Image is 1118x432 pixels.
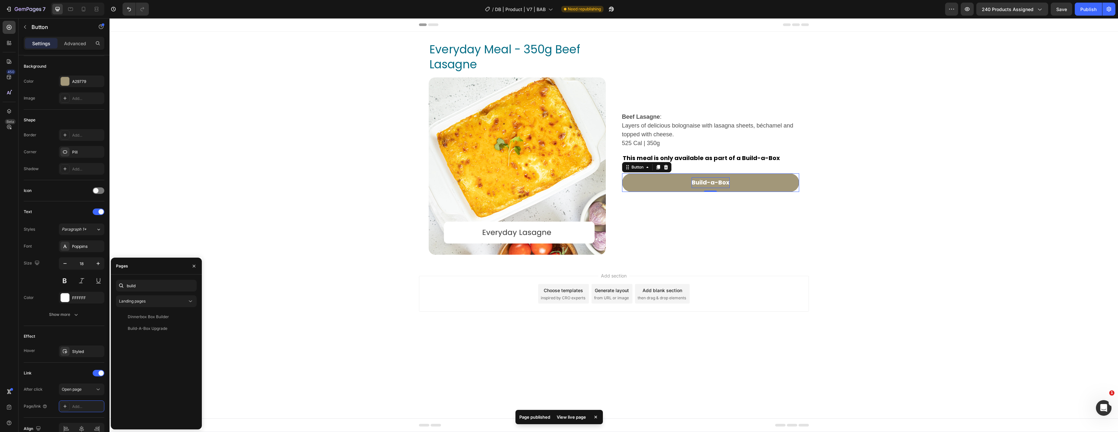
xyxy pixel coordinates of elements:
span: 240 products assigned [982,6,1033,13]
span: 1 [1109,390,1114,396]
div: Pages [116,263,128,269]
div: Add... [72,96,103,101]
div: Rich Text Editor. Editing area: main [582,159,620,169]
div: Dinnerbox Box Builder [128,314,169,320]
span: from URL or image [485,277,519,283]
button: Paragraph 1* [59,223,104,235]
button: Open page [59,384,104,395]
div: Size [24,259,41,268]
span: Add section [489,254,520,261]
span: Open page [62,387,82,392]
span: 525 Cal | 350g [513,122,551,128]
strong: This meal is only available as part of a Build-a-Box order. [513,136,670,154]
div: Color [24,295,34,301]
button: <p>Build-a-Box</p> [513,155,690,173]
div: Add... [72,166,103,172]
span: Need republishing [568,6,601,12]
div: Font [24,243,32,249]
p: Button [32,23,87,31]
span: Paragraph 1* [62,226,86,232]
div: Shadow [24,166,39,172]
div: Shape [24,117,35,123]
p: Page published [519,414,550,420]
div: Color [24,78,34,84]
span: Layers of delicious bolognaise with lasagna sheets, béchamel and topped with cheese. [513,104,684,119]
span: Beef Lasagne [513,95,551,102]
div: Beta [5,119,16,124]
div: Publish [1080,6,1097,13]
button: Show more [24,309,104,320]
button: 7 [3,3,48,16]
div: Rich Text Editor. Editing area: main [513,135,690,155]
div: Add blank section [533,269,573,276]
span: : [551,95,552,102]
div: Hover [24,348,35,354]
div: Show more [49,311,79,318]
div: 450 [6,69,16,74]
div: FFFFFF [72,295,103,301]
div: Generate layout [485,269,519,276]
span: / [492,6,494,13]
span: Landing pages [119,299,146,304]
div: Pill [72,149,103,155]
p: Settings [32,40,50,47]
div: Styled [72,349,103,355]
p: Build-a-Box [582,159,620,169]
div: Button [521,146,535,152]
iframe: Intercom live chat [1096,400,1111,416]
button: Landing pages [116,295,197,307]
div: Border [24,132,36,138]
div: Corner [24,149,37,155]
div: Link [24,370,32,376]
button: Publish [1075,3,1102,16]
div: Icon [24,188,32,194]
span: Save [1056,7,1067,12]
div: Effect [24,333,35,339]
div: Add... [72,404,103,410]
div: Choose templates [434,269,474,276]
div: Page/link [24,403,47,409]
div: Text [24,209,32,215]
div: Undo/Redo [123,3,149,16]
div: A29779 [72,79,103,85]
p: Advanced [64,40,86,47]
div: Poppins [72,244,103,250]
div: After click [24,386,43,392]
div: View live page [553,412,590,422]
span: inspired by CRO experts [431,277,476,283]
button: 240 products assigned [976,3,1048,16]
iframe: Design area [110,18,1118,432]
div: Image [24,95,35,101]
span: DB | Product | V7 | BAB [495,6,546,13]
button: Save [1051,3,1072,16]
div: Styles [24,226,35,232]
h1: Everyday Meal - 350g Beef Lasagne [319,23,496,54]
div: Build-A-Box Upgrade [128,326,167,331]
div: Background [24,63,46,69]
p: 7 [43,5,45,13]
span: then drag & drop elements [528,277,577,283]
input: Insert link or search [116,280,197,291]
div: Add... [72,132,103,138]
